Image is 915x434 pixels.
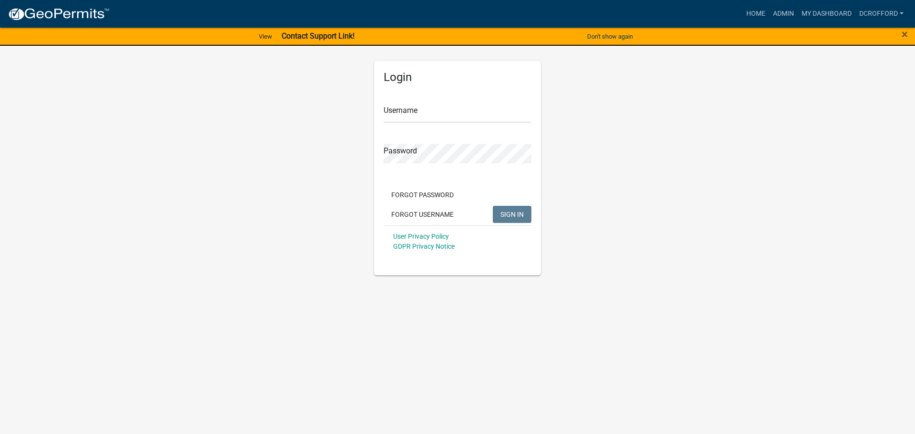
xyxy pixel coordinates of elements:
a: Admin [769,5,798,23]
span: SIGN IN [500,210,524,218]
a: User Privacy Policy [393,232,449,240]
button: Don't show again [583,29,637,44]
a: GDPR Privacy Notice [393,242,455,250]
h5: Login [384,71,531,84]
button: Forgot Password [384,186,461,203]
span: × [902,28,908,41]
a: Home [742,5,769,23]
a: My Dashboard [798,5,855,23]
button: SIGN IN [493,206,531,223]
a: View [255,29,276,44]
strong: Contact Support Link! [282,31,355,40]
button: Close [902,29,908,40]
a: dcrofford [855,5,907,23]
button: Forgot Username [384,206,461,223]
